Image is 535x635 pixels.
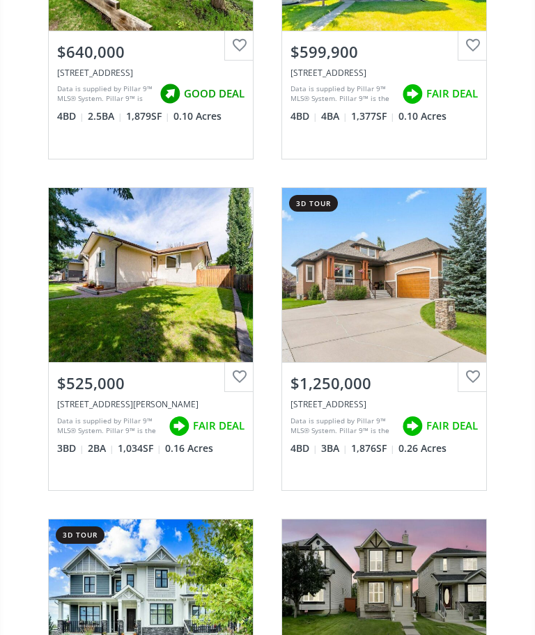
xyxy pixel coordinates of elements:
span: 1,876 SF [351,441,395,455]
div: 34 Wilson Street, Okotoks, AB T1S 1G2 [57,398,245,410]
div: 9 Drake Landing Way, Okotoks, AB T1S0B9 [290,67,478,79]
div: $525,000 [57,373,245,394]
span: GOOD DEAL [184,86,245,101]
span: 3 BA [321,441,348,455]
div: 83 Crystalridge Close, Okotoks, AB T1S 1W5 [57,67,245,79]
div: Data is supplied by Pillar 9™ MLS® System. Pillar 9™ is the owner of the copyright in its MLS® Sy... [290,84,395,104]
div: Data is supplied by Pillar 9™ MLS® System. Pillar 9™ is the owner of the copyright in its MLS® Sy... [290,416,395,437]
div: Data is supplied by Pillar 9™ MLS® System. Pillar 9™ is the owner of the copyright in its MLS® Sy... [57,416,162,437]
span: 0.16 Acres [165,441,213,455]
span: 3 BD [57,441,84,455]
img: rating icon [398,80,426,108]
span: FAIR DEAL [193,418,245,433]
span: FAIR DEAL [426,418,478,433]
div: $599,900 [290,41,478,63]
img: rating icon [156,80,184,108]
span: 0.10 Acres [398,109,447,123]
span: 1,879 SF [126,109,170,123]
span: 4 BD [57,109,84,123]
span: 4 BD [290,109,318,123]
img: rating icon [398,412,426,440]
span: 0.26 Acres [398,441,447,455]
span: 1,034 SF [118,441,162,455]
img: rating icon [165,412,193,440]
span: 4 BD [290,441,318,455]
span: 4 BA [321,109,348,123]
span: 1,377 SF [351,109,395,123]
span: 2 BA [88,441,114,455]
div: Data is supplied by Pillar 9™ MLS® System. Pillar 9™ is the owner of the copyright in its MLS® Sy... [57,84,153,104]
div: $640,000 [57,41,245,63]
span: 0.10 Acres [173,109,222,123]
div: $1,250,000 [290,373,478,394]
a: 3d tour$1,250,000[STREET_ADDRESS]Data is supplied by Pillar 9™ MLS® System. Pillar 9™ is the owne... [267,173,501,505]
div: 35 Cimarron Estates Way, Okotoks, AB T1S 2P4 [290,398,478,410]
span: 2.5 BA [88,109,123,123]
a: $525,000[STREET_ADDRESS][PERSON_NAME]Data is supplied by Pillar 9™ MLS® System. Pillar 9™ is the ... [34,173,267,505]
span: FAIR DEAL [426,86,478,101]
